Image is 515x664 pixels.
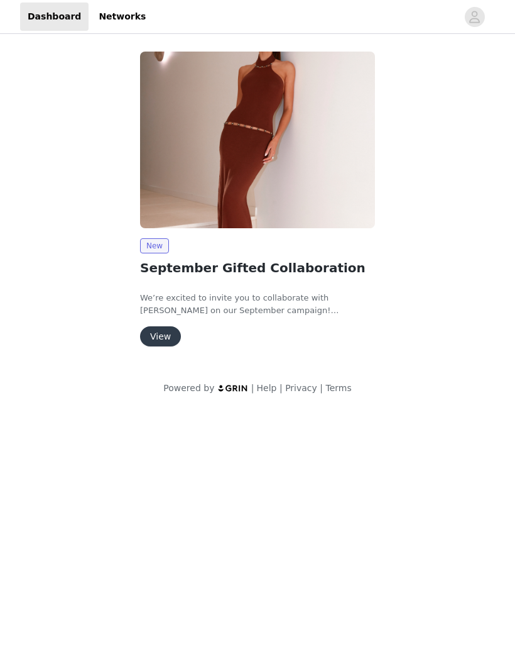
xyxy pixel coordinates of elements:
button: View [140,326,181,346]
h2: September Gifted Collaboration [140,258,375,277]
a: View [140,332,181,341]
span: | [251,383,254,393]
a: Terms [325,383,351,393]
a: Networks [91,3,153,31]
div: avatar [469,7,480,27]
a: Help [257,383,277,393]
p: We’re excited to invite you to collaborate with [PERSON_NAME] on our September campaign! [140,292,375,316]
span: | [279,383,283,393]
span: Powered by [163,383,214,393]
span: | [320,383,323,393]
a: Privacy [285,383,317,393]
img: logo [217,384,249,392]
a: Dashboard [20,3,89,31]
img: Peppermayo AUS [140,52,375,228]
span: New [140,238,169,253]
